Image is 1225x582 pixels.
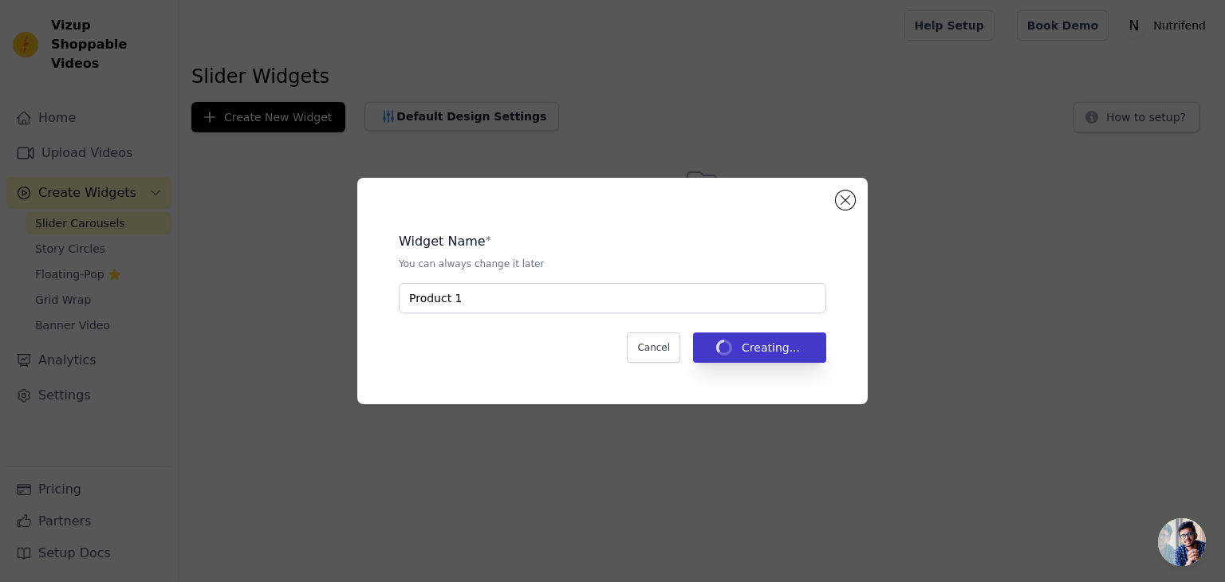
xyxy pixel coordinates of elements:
[836,191,855,210] button: Close modal
[627,332,680,363] button: Cancel
[399,232,486,251] legend: Widget Name
[1158,518,1206,566] div: Open chat
[399,258,826,270] p: You can always change it later
[693,332,826,363] button: Creating...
